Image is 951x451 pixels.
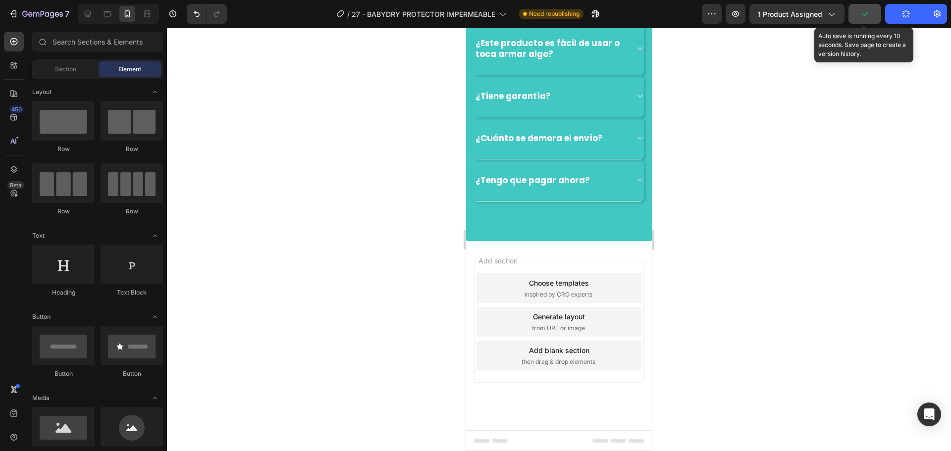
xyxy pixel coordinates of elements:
[32,369,95,378] div: Button
[352,9,495,19] span: 27 - BABYDRY PROTECTOR IMPERMEABLE
[101,207,163,216] div: Row
[32,394,50,402] span: Media
[758,9,822,19] span: 1 product assigned
[32,32,163,51] input: Search Sections & Elements
[32,288,95,297] div: Heading
[147,84,163,100] span: Toggle open
[749,4,845,24] button: 1 product assigned
[529,9,580,18] span: Need republishing
[32,145,95,153] div: Row
[65,8,69,20] p: 7
[147,228,163,244] span: Toggle open
[118,65,141,74] span: Element
[7,181,24,189] div: Beta
[147,390,163,406] span: Toggle open
[101,369,163,378] div: Button
[466,28,652,451] iframe: Design area
[32,231,45,240] span: Text
[9,105,24,113] div: 450
[101,145,163,153] div: Row
[4,4,74,24] button: 7
[32,207,95,216] div: Row
[32,88,52,97] span: Layout
[147,309,163,325] span: Toggle open
[187,4,227,24] div: Undo/Redo
[347,9,350,19] span: /
[101,288,163,297] div: Text Block
[32,312,51,321] span: Button
[917,402,941,426] div: Open Intercom Messenger
[55,65,76,74] span: Section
